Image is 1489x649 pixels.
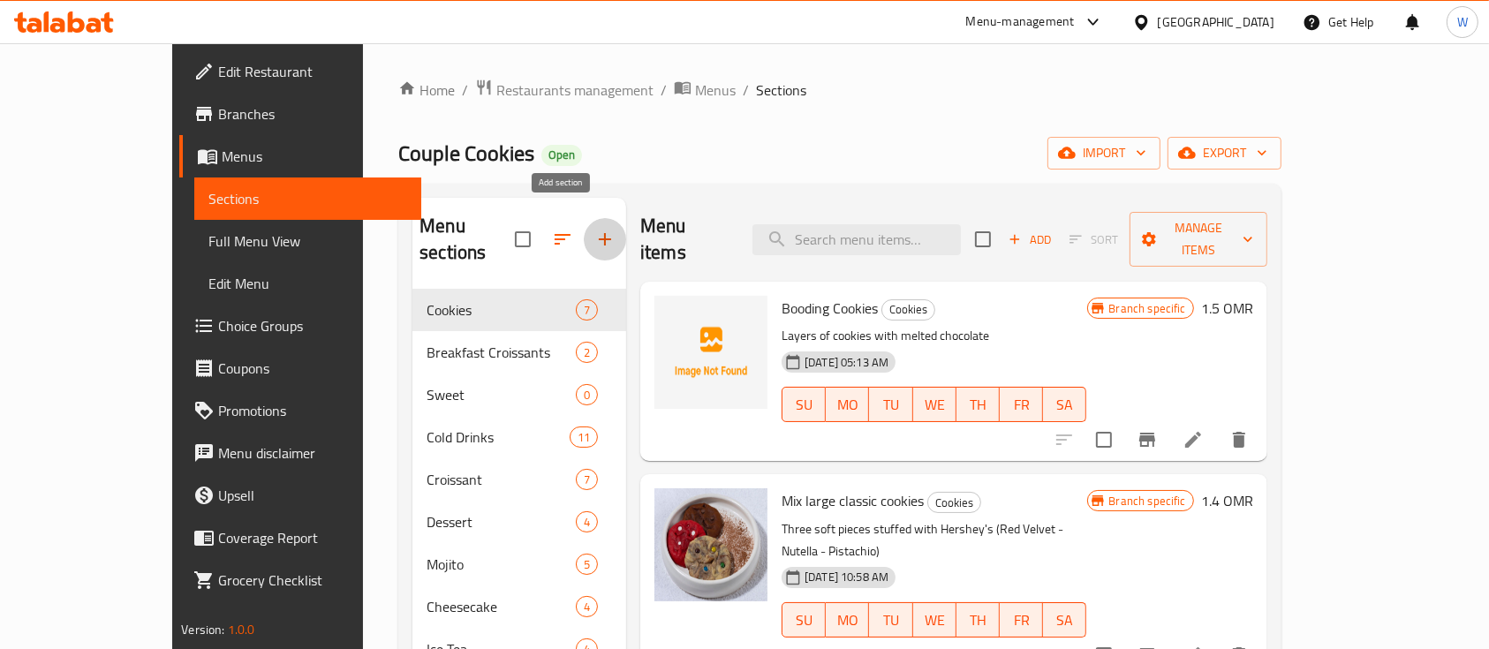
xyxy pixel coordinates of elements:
span: Booding Cookies [782,295,878,321]
span: Version: [181,618,224,641]
div: Dessert [427,511,576,532]
div: Cookies [927,492,981,513]
span: Menu disclaimer [218,442,407,464]
a: Menus [674,79,736,102]
h2: Menu items [640,213,731,266]
button: Branch-specific-item [1126,419,1168,461]
div: items [576,554,598,575]
span: Breakfast Croissants [427,342,576,363]
div: Croissant [427,469,576,490]
button: TH [956,387,1000,422]
span: Select all sections [504,221,541,258]
span: Mix large classic cookies [782,487,924,514]
button: TU [869,602,912,638]
span: Choice Groups [218,315,407,336]
span: MO [833,392,862,418]
div: items [576,596,598,617]
div: [GEOGRAPHIC_DATA] [1158,12,1274,32]
span: Menus [222,146,407,167]
div: items [576,511,598,532]
span: 1.0.0 [228,618,255,641]
span: Open [541,147,582,162]
span: Sections [208,188,407,209]
button: FR [1000,602,1043,638]
span: Sort sections [541,218,584,260]
span: SA [1050,392,1079,418]
span: 4 [577,599,597,615]
button: TH [956,602,1000,638]
div: items [576,469,598,490]
button: Manage items [1130,212,1267,267]
a: Choice Groups [179,305,421,347]
div: Open [541,145,582,166]
div: Cold Drinks11 [412,416,626,458]
div: Mojito5 [412,543,626,585]
a: Home [398,79,455,101]
span: Couple Cookies [398,133,534,173]
a: Sections [194,177,421,220]
span: SU [790,392,819,418]
span: Promotions [218,400,407,421]
span: Edit Menu [208,273,407,294]
h6: 1.4 OMR [1201,488,1253,513]
span: Cookies [882,299,934,320]
span: Upsell [218,485,407,506]
h2: Menu sections [419,213,515,266]
span: MO [833,607,862,633]
span: SA [1050,607,1079,633]
a: Grocery Checklist [179,559,421,601]
div: items [576,384,598,405]
div: items [576,342,598,363]
a: Coupons [179,347,421,389]
span: Coupons [218,358,407,379]
a: Promotions [179,389,421,432]
span: 11 [571,429,597,446]
span: Menus [695,79,736,101]
span: Select to update [1085,421,1122,458]
div: Cookies [427,299,576,321]
span: WE [920,607,949,633]
button: SU [782,602,826,638]
button: WE [913,387,956,422]
span: WE [920,392,949,418]
div: Cookies7 [412,289,626,331]
img: Booding Cookies [654,296,767,409]
button: FR [1000,387,1043,422]
span: 5 [577,556,597,573]
span: FR [1007,392,1036,418]
a: Upsell [179,474,421,517]
div: Mojito [427,554,576,575]
a: Full Menu View [194,220,421,262]
div: Dessert4 [412,501,626,543]
button: WE [913,602,956,638]
span: Restaurants management [496,79,654,101]
span: Add item [1001,226,1058,253]
span: Branches [218,103,407,125]
span: Select section [964,221,1001,258]
nav: breadcrumb [398,79,1281,102]
span: Full Menu View [208,230,407,252]
span: 7 [577,472,597,488]
span: 4 [577,514,597,531]
p: Three soft pieces stuffed with Hershey's (Red Velvet - Nutella - Pistachio) [782,518,1086,562]
div: Breakfast Croissants2 [412,331,626,374]
span: W [1457,12,1468,32]
span: Branch specific [1102,493,1193,509]
span: Cold Drinks [427,426,570,448]
span: Select section first [1058,226,1130,253]
button: delete [1218,419,1260,461]
button: import [1047,137,1160,170]
input: search [752,224,961,255]
a: Branches [179,93,421,135]
span: [DATE] 05:13 AM [797,354,896,371]
span: Manage items [1144,217,1253,261]
span: Cheesecake [427,596,576,617]
span: Cookies [928,493,980,513]
div: Cookies [881,299,935,321]
button: Add [1001,226,1058,253]
span: Coverage Report [218,527,407,548]
span: SU [790,607,819,633]
button: SA [1043,387,1086,422]
button: export [1168,137,1281,170]
span: Sections [756,79,806,101]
